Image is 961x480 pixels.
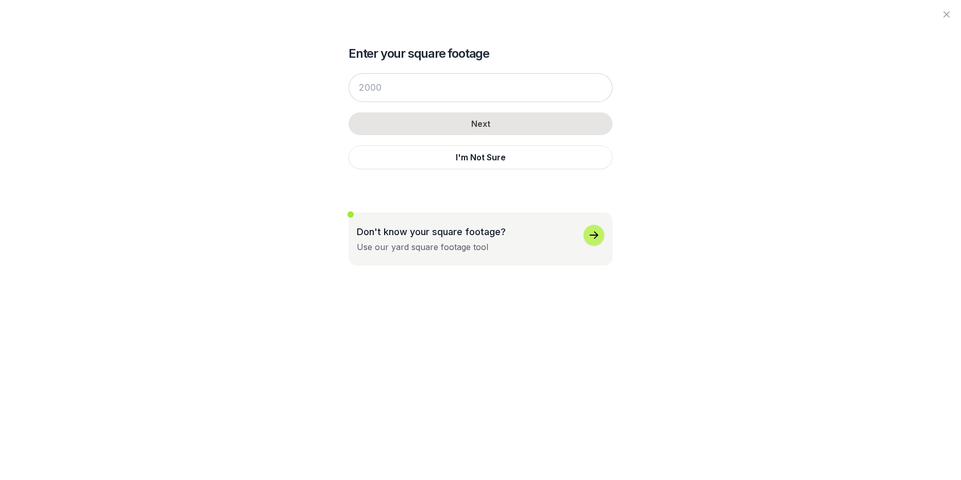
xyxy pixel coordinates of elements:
[349,145,612,169] button: I'm Not Sure
[349,73,612,102] input: 2000
[349,45,612,62] h2: Enter your square footage
[357,241,488,253] div: Use our yard square footage tool
[349,212,612,266] button: Don't know your square footage?Use our yard square footage tool
[349,112,612,135] button: Next
[357,225,506,239] p: Don't know your square footage?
